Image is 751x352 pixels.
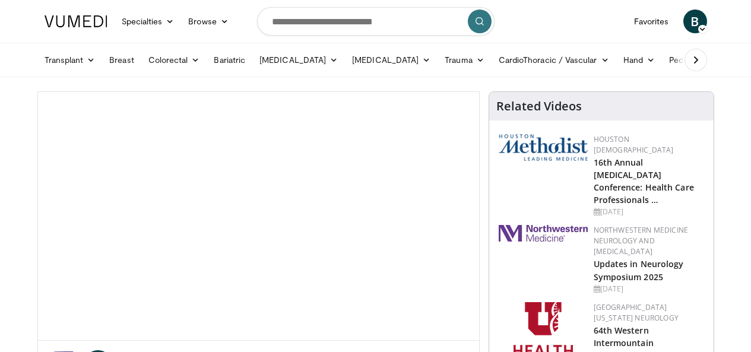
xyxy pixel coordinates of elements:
[207,48,252,72] a: Bariatric
[594,134,674,155] a: Houston [DEMOGRAPHIC_DATA]
[38,92,479,341] video-js: Video Player
[594,258,684,282] a: Updates in Neurology Symposium 2025
[115,9,182,33] a: Specialties
[141,48,207,72] a: Colorectal
[257,7,495,36] input: Search topics, interventions
[37,48,103,72] a: Transplant
[594,302,679,323] a: [GEOGRAPHIC_DATA][US_STATE] Neurology
[499,134,588,161] img: 5e4488cc-e109-4a4e-9fd9-73bb9237ee91.png.150x105_q85_autocrop_double_scale_upscale_version-0.2.png
[594,207,704,217] div: [DATE]
[438,48,492,72] a: Trauma
[252,48,345,72] a: [MEDICAL_DATA]
[45,15,107,27] img: VuMedi Logo
[683,9,707,33] a: B
[499,225,588,242] img: 2a462fb6-9365-492a-ac79-3166a6f924d8.png.150x105_q85_autocrop_double_scale_upscale_version-0.2.jpg
[616,48,662,72] a: Hand
[102,48,141,72] a: Breast
[662,48,709,72] a: Pediatric
[492,48,616,72] a: CardioThoracic / Vascular
[594,157,694,205] a: 16th Annual [MEDICAL_DATA] Conference: Health Care Professionals …
[181,9,236,33] a: Browse
[594,225,689,256] a: Northwestern Medicine Neurology and [MEDICAL_DATA]
[345,48,438,72] a: [MEDICAL_DATA]
[627,9,676,33] a: Favorites
[594,284,704,294] div: [DATE]
[496,99,582,113] h4: Related Videos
